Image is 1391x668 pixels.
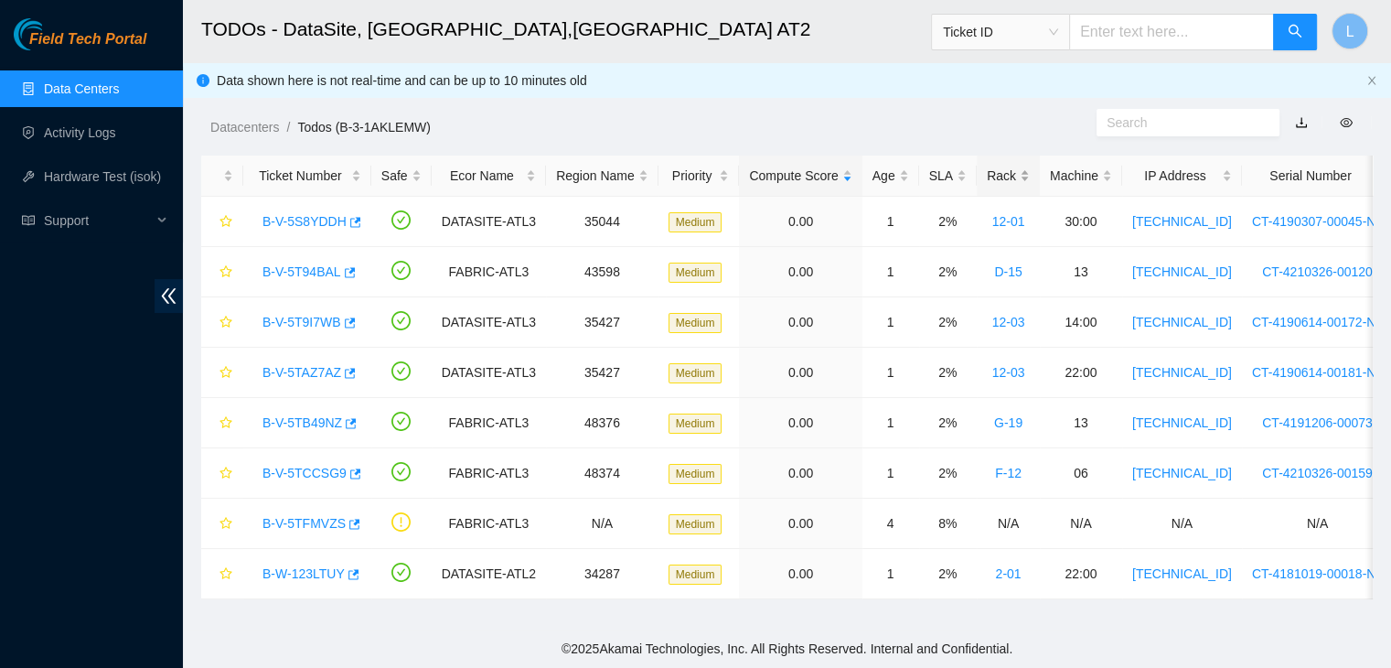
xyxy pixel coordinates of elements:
td: 2% [919,448,977,499]
button: L [1332,13,1368,49]
a: CT-4210326-00159 [1262,466,1373,480]
button: star [211,257,233,286]
td: 22:00 [1040,549,1122,599]
a: CT-4190614-00172-N0 [1252,315,1383,329]
span: check-circle [391,311,411,330]
a: Todos (B-3-1AKLEMW) [297,120,430,135]
span: Medium [669,313,722,333]
a: [TECHNICAL_ID] [1132,365,1232,380]
span: search [1288,24,1302,41]
td: 1 [862,398,919,448]
td: 14:00 [1040,297,1122,348]
button: star [211,207,233,236]
a: [TECHNICAL_ID] [1132,566,1232,581]
span: Medium [669,212,722,232]
a: B-V-5TFMVZS [262,516,346,531]
span: check-circle [391,563,411,582]
td: 0.00 [739,348,861,398]
button: star [211,509,233,538]
td: FABRIC-ATL3 [432,499,546,549]
span: check-circle [391,361,411,381]
span: close [1366,75,1377,86]
td: 2% [919,398,977,448]
span: exclamation-circle [391,512,411,532]
span: L [1346,20,1354,43]
td: DATASITE-ATL3 [432,297,546,348]
a: download [1295,115,1308,130]
a: [TECHNICAL_ID] [1132,264,1232,279]
footer: © 2025 Akamai Technologies, Inc. All Rights Reserved. Internal and Confidential. [183,630,1391,668]
a: CT-4190307-00045-N0 [1252,214,1383,229]
a: B-V-5TAZ7AZ [262,365,341,380]
td: 0.00 [739,297,861,348]
td: 1 [862,297,919,348]
span: check-circle [391,462,411,481]
span: Medium [669,464,722,484]
a: Activity Logs [44,125,116,140]
span: read [22,214,35,227]
span: check-circle [391,261,411,280]
span: double-left [155,279,183,313]
td: DATASITE-ATL3 [432,348,546,398]
button: download [1281,108,1321,137]
button: star [211,358,233,387]
td: 1 [862,448,919,499]
td: 2% [919,247,977,297]
td: 1 [862,197,919,247]
a: 12-01 [992,214,1025,229]
span: Medium [669,363,722,383]
a: [TECHNICAL_ID] [1132,415,1232,430]
a: 12-03 [992,365,1025,380]
span: eye [1340,116,1353,129]
td: 8% [919,499,977,549]
td: 4 [862,499,919,549]
span: Field Tech Portal [29,31,146,48]
td: N/A [1040,499,1122,549]
button: star [211,408,233,437]
input: Enter text here... [1069,14,1274,50]
td: 22:00 [1040,348,1122,398]
td: 34287 [546,549,658,599]
td: FABRIC-ATL3 [432,448,546,499]
td: 48374 [546,448,658,499]
td: 2% [919,348,977,398]
td: N/A [546,499,658,549]
td: 1 [862,348,919,398]
span: Medium [669,414,722,434]
span: star [219,215,232,230]
td: 13 [1040,247,1122,297]
td: 35427 [546,348,658,398]
a: 12-03 [992,315,1025,329]
a: CT-4191206-00073 [1262,415,1373,430]
td: N/A [1122,499,1242,549]
td: 06 [1040,448,1122,499]
span: Medium [669,263,722,283]
a: G-19 [994,415,1022,430]
td: 2% [919,549,977,599]
span: star [219,467,232,481]
button: star [211,559,233,588]
td: 0.00 [739,549,861,599]
td: 13 [1040,398,1122,448]
td: 0.00 [739,448,861,499]
a: CT-4181019-00018-N0 [1252,566,1383,581]
span: star [219,265,232,280]
td: 0.00 [739,499,861,549]
a: [TECHNICAL_ID] [1132,214,1232,229]
a: B-W-123LTUY [262,566,345,581]
td: 0.00 [739,398,861,448]
td: 2% [919,197,977,247]
span: star [219,517,232,532]
span: star [219,316,232,330]
span: check-circle [391,210,411,230]
a: Akamai TechnologiesField Tech Portal [14,33,146,57]
a: B-V-5TCCSG9 [262,466,347,480]
button: star [211,458,233,488]
a: B-V-5S8YDDH [262,214,347,229]
img: Akamai Technologies [14,18,92,50]
a: 2-01 [996,566,1022,581]
td: DATASITE-ATL2 [432,549,546,599]
span: Medium [669,514,722,534]
td: N/A [977,499,1040,549]
span: check-circle [391,412,411,431]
